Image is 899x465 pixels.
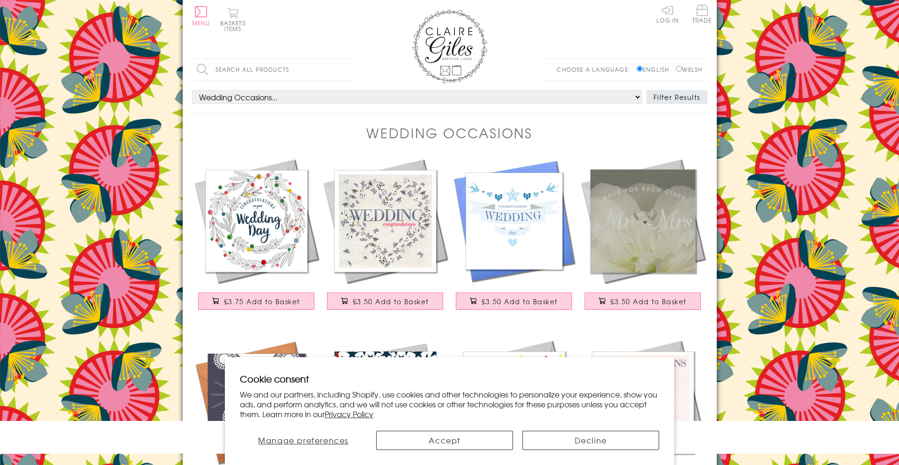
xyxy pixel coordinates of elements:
p: We and our partners, including Shopify, use cookies and other technologies to personalize your ex... [240,390,660,419]
input: Search [347,59,356,80]
button: Manage preferences [240,431,367,450]
h1: Wedding Occasions [366,123,533,142]
a: Privacy Policy [325,408,373,420]
a: Wedding Congratulations Card, Butteflies Heart, Embossed and Foiled text £3.50 Add to Basket [321,157,450,319]
span: £3.75 Add to Basket [224,297,300,306]
a: Wedding Card, White Peonie, Mr and Mrs , Embossed and Foiled text £3.50 Add to Basket [579,157,707,319]
span: Manage preferences [258,435,349,446]
span: Menu [192,19,210,27]
button: Menu [192,6,210,26]
a: Wedding Card, Flowers, Congratulations, Embellished with colourful pompoms £3.75 Add to Basket [192,157,321,319]
label: English [637,65,674,74]
button: Filter Results [646,90,707,104]
button: Decline [522,431,659,450]
img: Wedding Card, Blue Banners, Congratulations Wedding Day [450,157,579,285]
button: £3.50 Add to Basket [456,292,572,310]
input: English [637,66,643,72]
img: Claire Giles Greetings Cards [412,9,487,83]
a: Log In [656,5,679,23]
p: Choose a language: [557,65,635,74]
span: Trade [692,5,712,23]
button: £3.50 Add to Basket [327,292,443,310]
span: £3.50 Add to Basket [482,297,558,306]
button: Accept [376,431,513,450]
span: £3.50 Add to Basket [610,297,687,306]
button: Basket0 items [220,7,246,31]
span: £3.50 Add to Basket [353,297,429,306]
img: Wedding Card, Flowers, Congratulations, Embellished with colourful pompoms [192,157,321,285]
input: Welsh [676,66,682,72]
a: Trade [692,5,712,25]
label: Welsh [676,65,703,74]
input: Search all products [192,59,356,80]
img: Wedding Congratulations Card, Butteflies Heart, Embossed and Foiled text [321,157,450,285]
a: Wedding Card, Blue Banners, Congratulations Wedding Day £3.50 Add to Basket [450,157,579,319]
button: £3.50 Add to Basket [585,292,701,310]
img: Wedding Card, White Peonie, Mr and Mrs , Embossed and Foiled text [579,157,707,285]
h2: Cookie consent [240,372,660,385]
span: 0 items [224,19,246,33]
button: £3.75 Add to Basket [198,292,314,310]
